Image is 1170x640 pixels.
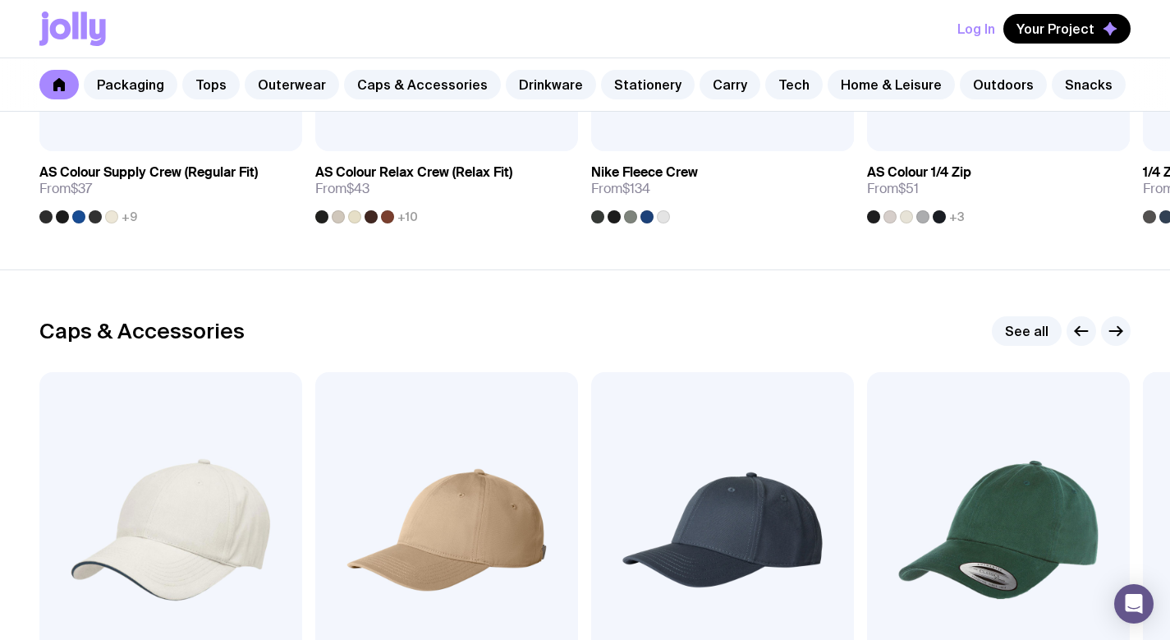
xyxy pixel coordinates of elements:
[765,70,823,99] a: Tech
[700,70,760,99] a: Carry
[315,151,578,223] a: AS Colour Relax Crew (Relax Fit)From$43+10
[828,70,955,99] a: Home & Leisure
[601,70,695,99] a: Stationery
[960,70,1047,99] a: Outdoors
[397,210,418,223] span: +10
[84,70,177,99] a: Packaging
[867,151,1130,223] a: AS Colour 1/4 ZipFrom$51+3
[1114,584,1154,624] div: Open Intercom Messenger
[898,180,919,197] span: $51
[622,180,650,197] span: $134
[957,14,995,44] button: Log In
[867,164,971,181] h3: AS Colour 1/4 Zip
[122,210,137,223] span: +9
[591,151,854,223] a: Nike Fleece CrewFrom$134
[71,180,92,197] span: $37
[39,164,258,181] h3: AS Colour Supply Crew (Regular Fit)
[591,164,698,181] h3: Nike Fleece Crew
[1052,70,1126,99] a: Snacks
[346,180,369,197] span: $43
[867,181,919,197] span: From
[315,181,369,197] span: From
[39,151,302,223] a: AS Colour Supply Crew (Regular Fit)From$37+9
[315,164,512,181] h3: AS Colour Relax Crew (Relax Fit)
[591,181,650,197] span: From
[344,70,501,99] a: Caps & Accessories
[992,316,1062,346] a: See all
[1016,21,1094,37] span: Your Project
[39,319,245,343] h2: Caps & Accessories
[245,70,339,99] a: Outerwear
[949,210,965,223] span: +3
[182,70,240,99] a: Tops
[39,181,92,197] span: From
[506,70,596,99] a: Drinkware
[1003,14,1131,44] button: Your Project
